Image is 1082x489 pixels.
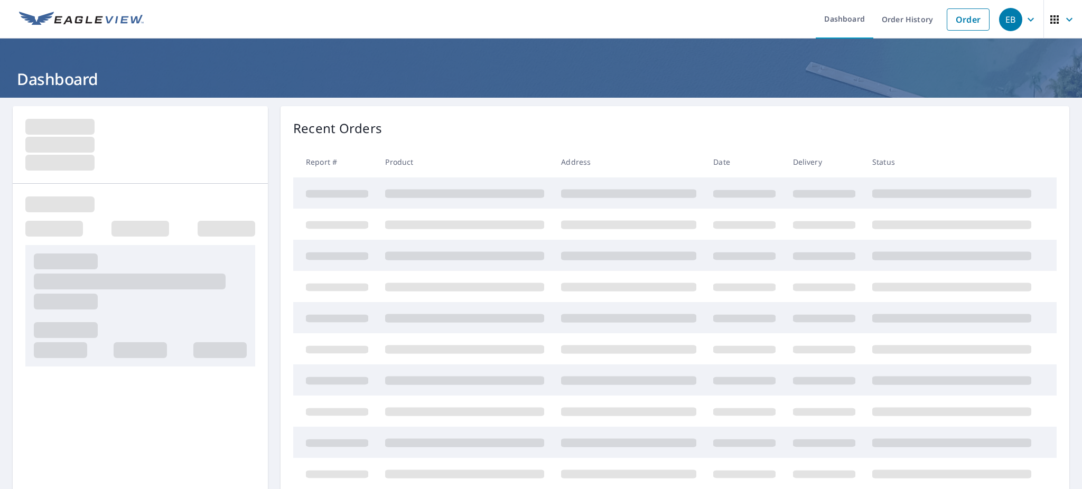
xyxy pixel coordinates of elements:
a: Order [947,8,990,31]
th: Status [864,146,1040,177]
img: EV Logo [19,12,144,27]
th: Delivery [785,146,864,177]
h1: Dashboard [13,68,1069,90]
th: Date [705,146,784,177]
div: EB [999,8,1022,31]
p: Recent Orders [293,119,382,138]
th: Address [553,146,705,177]
th: Product [377,146,553,177]
th: Report # [293,146,377,177]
